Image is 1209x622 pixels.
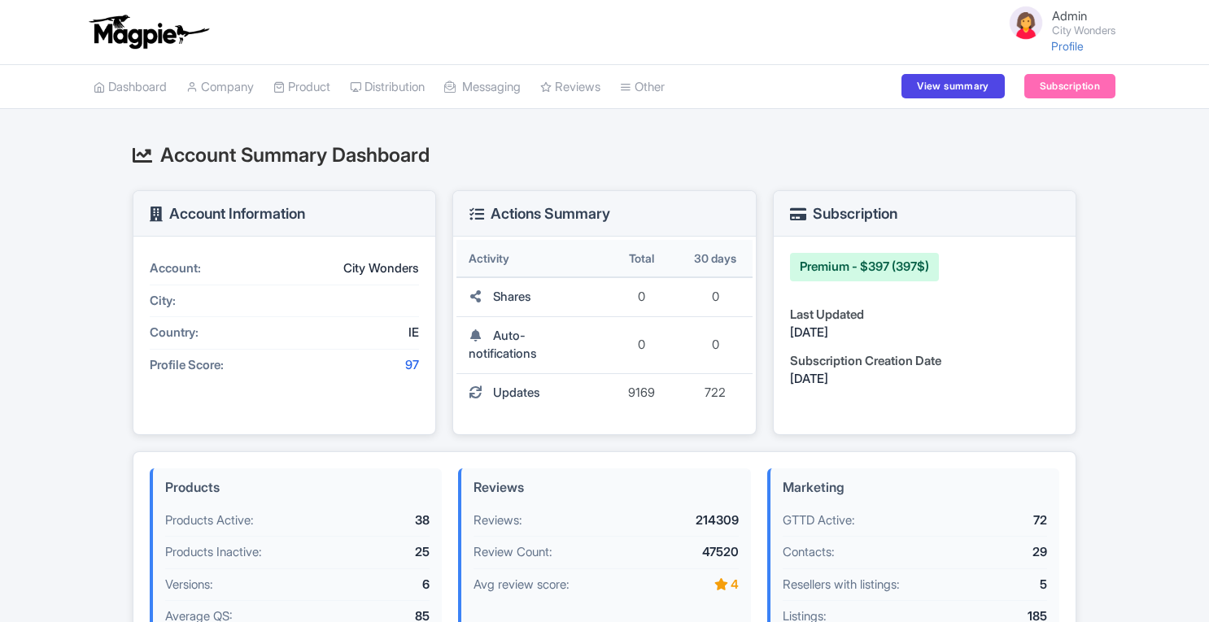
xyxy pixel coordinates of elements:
[705,385,726,400] span: 722
[474,481,738,495] h4: Reviews
[790,352,1059,371] div: Subscription Creation Date
[604,278,679,317] td: 0
[165,511,337,530] div: Products Active:
[165,543,337,562] div: Products Inactive:
[954,576,1047,594] div: 5
[474,511,645,530] div: Reviews:
[493,385,540,400] span: Updates
[790,253,939,281] div: Premium - $397 (397$)
[350,65,425,110] a: Distribution
[469,206,610,222] h3: Actions Summary
[620,65,665,110] a: Other
[783,511,954,530] div: GTTD Active:
[273,65,330,110] a: Product
[150,259,272,278] div: Account:
[272,356,419,375] div: 97
[1052,25,1115,36] small: City Wonders
[150,292,272,311] div: City:
[954,511,1047,530] div: 72
[150,324,272,342] div: Country:
[165,576,337,594] div: Versions:
[85,14,212,50] img: logo-ab69f6fb50320c5b225c76a69d11143b.png
[604,317,679,374] td: 0
[444,65,521,110] a: Messaging
[646,576,739,594] div: 4
[1006,3,1045,42] img: avatar_key_member-9c1dde93af8b07d7383eb8b5fb890c87.png
[783,576,954,594] div: Resellers with listings:
[712,289,719,304] span: 0
[337,511,430,530] div: 38
[1024,74,1115,98] a: Subscription
[604,374,679,412] td: 9169
[1051,39,1084,53] a: Profile
[901,74,1004,98] a: View summary
[94,65,167,110] a: Dashboard
[783,543,954,562] div: Contacts:
[790,206,897,222] h3: Subscription
[337,576,430,594] div: 6
[679,240,753,278] th: 30 days
[272,259,419,278] div: City Wonders
[272,324,419,342] div: IE
[540,65,600,110] a: Reviews
[783,481,1047,495] h4: Marketing
[337,543,430,562] div: 25
[646,511,739,530] div: 214309
[474,576,645,594] div: Avg review score:
[186,65,254,110] a: Company
[493,289,531,304] span: Shares
[474,543,645,562] div: Review Count:
[1052,8,1087,24] span: Admin
[150,356,272,375] div: Profile Score:
[954,543,1047,562] div: 29
[790,370,1059,389] div: [DATE]
[469,328,537,362] span: Auto-notifications
[790,306,1059,324] div: Last Updated
[712,337,719,352] span: 0
[456,240,604,278] th: Activity
[997,3,1115,42] a: Admin City Wonders
[646,543,739,562] div: 47520
[790,324,1059,342] div: [DATE]
[165,481,430,495] h4: Products
[604,240,679,278] th: Total
[133,145,1076,166] h2: Account Summary Dashboard
[150,206,305,222] h3: Account Information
